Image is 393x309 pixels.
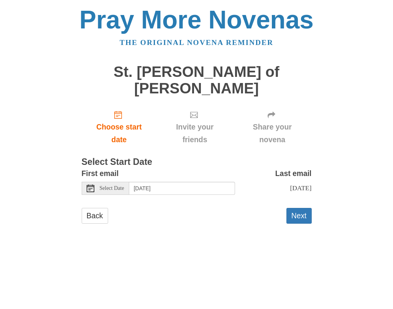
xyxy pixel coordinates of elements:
a: Back [82,208,108,224]
div: Click "Next" to confirm your start date first. [233,104,312,150]
span: Share your novena [241,121,304,146]
a: Choose start date [82,104,157,150]
a: Pray More Novenas [79,5,314,34]
div: Click "Next" to confirm your start date first. [156,104,233,150]
a: The original novena reminder [120,38,273,47]
span: [DATE] [290,184,311,192]
span: Select Date [100,186,124,191]
label: First email [82,167,119,180]
h1: St. [PERSON_NAME] of [PERSON_NAME] [82,64,312,96]
span: Choose start date [89,121,149,146]
button: Next [286,208,312,224]
h3: Select Start Date [82,157,312,167]
label: Last email [275,167,312,180]
span: Invite your friends [164,121,225,146]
